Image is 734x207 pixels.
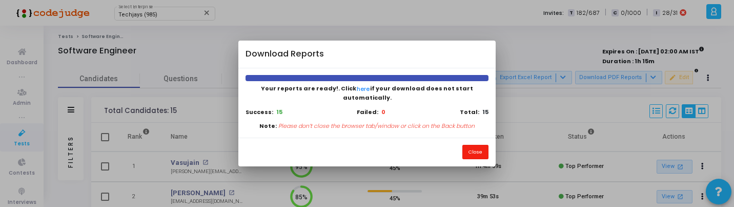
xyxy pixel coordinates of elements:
[261,84,473,102] span: Your reports are ready!. Click if your download does not start automatically.
[246,108,273,116] b: Success:
[276,108,282,116] b: 15
[381,108,385,117] b: 0
[462,145,488,159] button: Close
[356,84,370,94] button: here
[460,108,479,116] b: Total:
[482,108,488,116] b: 15
[357,108,378,117] b: Failed:
[246,48,324,61] h4: Download Reports
[259,122,277,130] b: Note:
[278,122,475,130] p: Please don’t close the browser tab/window or click on the Back button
